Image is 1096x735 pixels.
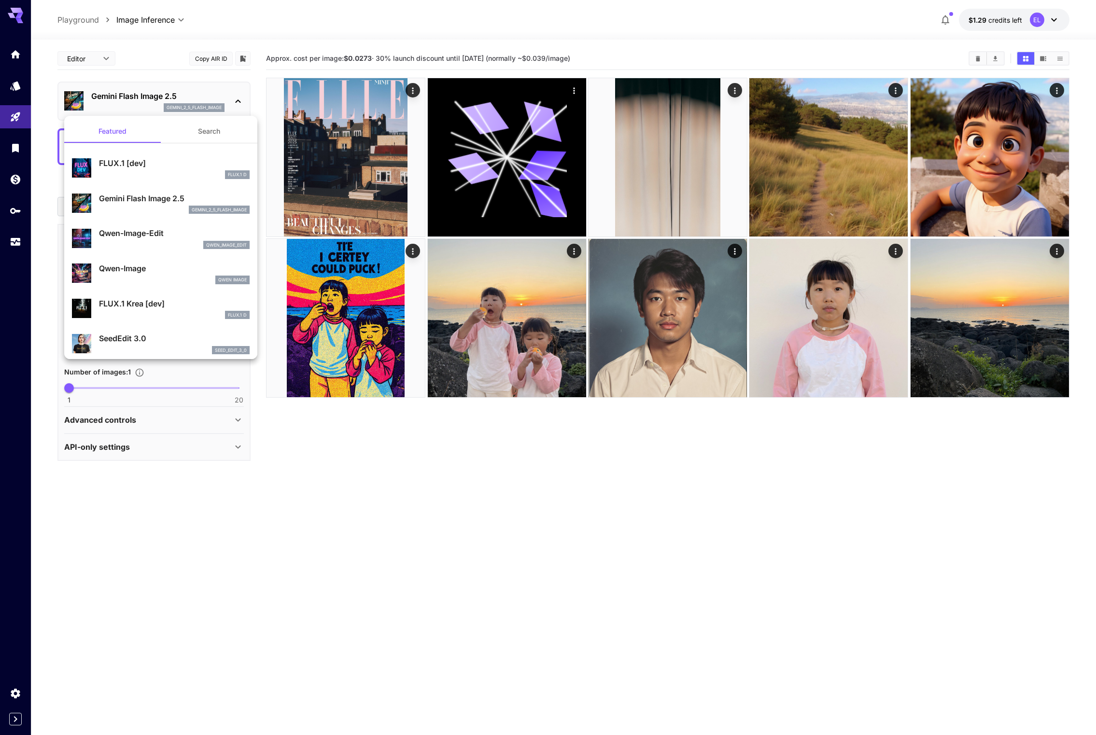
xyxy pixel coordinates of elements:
[192,207,247,213] p: gemini_2_5_flash_image
[215,347,247,354] p: seed_edit_3_0
[72,294,250,323] div: FLUX.1 Krea [dev]FLUX.1 D
[99,157,250,169] p: FLUX.1 [dev]
[99,227,250,239] p: Qwen-Image-Edit
[228,171,247,178] p: FLUX.1 D
[99,193,250,204] p: Gemini Flash Image 2.5
[72,329,250,358] div: SeedEdit 3.0seed_edit_3_0
[64,120,161,143] button: Featured
[72,223,250,253] div: Qwen-Image-Editqwen_image_edit
[218,277,247,283] p: Qwen Image
[99,263,250,274] p: Qwen-Image
[228,312,247,319] p: FLUX.1 D
[161,120,257,143] button: Search
[206,242,247,249] p: qwen_image_edit
[99,298,250,309] p: FLUX.1 Krea [dev]
[72,153,250,183] div: FLUX.1 [dev]FLUX.1 D
[72,189,250,218] div: Gemini Flash Image 2.5gemini_2_5_flash_image
[99,333,250,344] p: SeedEdit 3.0
[72,259,250,288] div: Qwen-ImageQwen Image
